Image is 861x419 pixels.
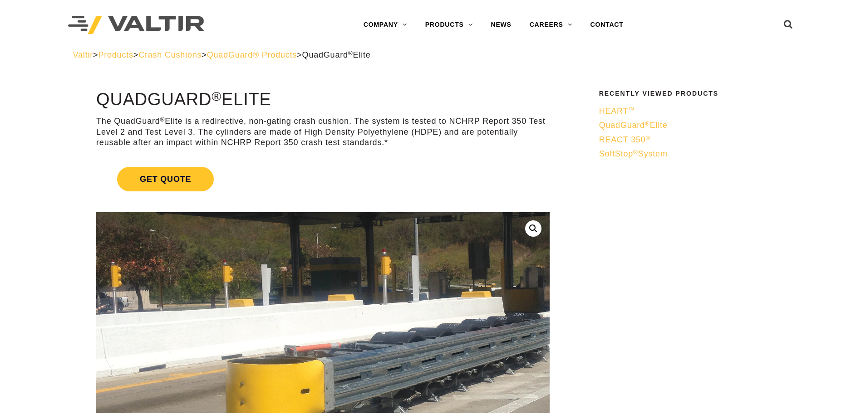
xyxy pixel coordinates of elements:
a: COMPANY [354,16,416,34]
a: Get Quote [96,156,550,202]
a: NEWS [482,16,521,34]
div: > > > > [73,50,788,60]
sup: ® [160,116,165,123]
a: SoftStop®System [599,149,782,159]
img: Valtir [68,16,204,34]
sup: ® [646,135,651,141]
sup: ® [633,149,638,156]
h1: QuadGuard Elite [96,90,550,109]
span: HEART [599,107,635,116]
a: Crash Cushions [138,50,202,59]
a: HEART™ [599,106,782,117]
span: QuadGuard Elite [302,50,371,59]
span: REACT 350 [599,135,651,144]
a: Valtir [73,50,93,59]
span: QuadGuard Elite [599,121,668,130]
h2: Recently Viewed Products [599,90,782,97]
sup: ® [348,50,353,57]
span: Get Quote [117,167,214,191]
span: SoftStop System [599,149,668,158]
a: CONTACT [581,16,633,34]
a: Products [98,50,133,59]
a: PRODUCTS [416,16,482,34]
sup: ® [645,120,650,127]
a: CAREERS [521,16,581,34]
sup: ® [212,89,221,103]
a: QuadGuard® Products [207,50,297,59]
p: The QuadGuard Elite is a redirective, non-gating crash cushion. The system is tested to NCHRP Rep... [96,116,550,148]
a: REACT 350® [599,135,782,145]
a: QuadGuard®Elite [599,120,782,131]
sup: ™ [628,106,635,113]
